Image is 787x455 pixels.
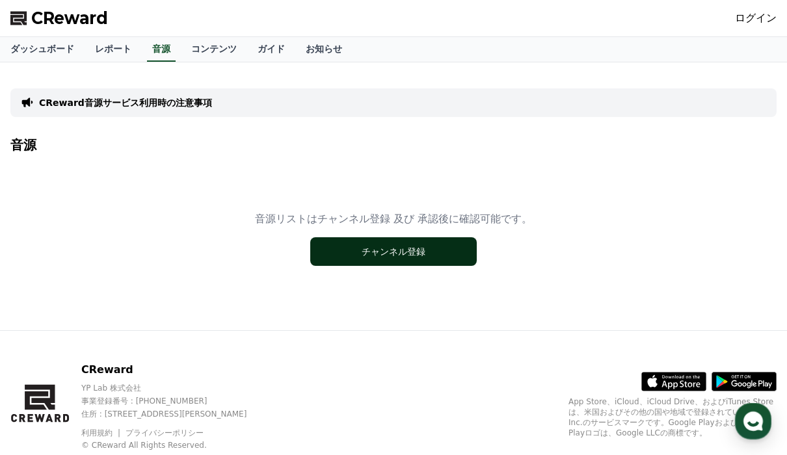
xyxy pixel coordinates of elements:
[168,347,250,380] a: Settings
[735,10,777,26] a: ログイン
[33,367,56,377] span: Home
[39,96,212,109] a: CReward音源サービス利用時の注意事項
[568,396,777,438] p: App Store、iCloud、iCloud Drive、およびiTunes Storeは、米国およびその他の国や地域で登録されているApple Inc.のサービスマークです。Google P...
[86,347,168,380] a: Messages
[81,428,122,437] a: 利用規約
[4,347,86,380] a: Home
[255,211,532,227] p: 音源リストはチャンネル登録 及び 承認後に確認可能です。
[81,396,269,406] p: 事業登録番号 : [PHONE_NUMBER]
[310,237,477,266] button: チャンネル登録
[295,37,353,62] a: お知らせ
[81,383,269,393] p: YP Lab 株式会社
[81,362,269,378] p: CReward
[147,37,176,62] a: 音源
[126,428,204,437] a: プライバシーポリシー
[247,37,295,62] a: ガイド
[193,367,224,377] span: Settings
[181,37,247,62] a: コンテンツ
[85,37,142,62] a: レポート
[81,440,269,450] p: © CReward All Rights Reserved.
[81,409,269,419] p: 住所 : [STREET_ADDRESS][PERSON_NAME]
[10,8,108,29] a: CReward
[31,8,108,29] span: CReward
[10,138,777,152] h4: 音源
[108,367,146,378] span: Messages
